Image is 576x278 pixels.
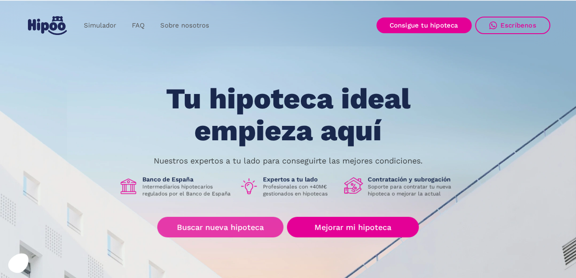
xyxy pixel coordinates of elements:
a: Sobre nosotros [152,17,217,34]
h1: Expertos a tu lado [263,175,337,183]
a: home [26,13,69,38]
a: Buscar nueva hipoteca [157,217,283,237]
h1: Banco de España [142,175,232,183]
p: Profesionales con +40M€ gestionados en hipotecas [263,183,337,197]
p: Intermediarios hipotecarios regulados por el Banco de España [142,183,232,197]
a: Mejorar mi hipoteca [287,217,418,237]
a: Simulador [76,17,124,34]
p: Nuestros expertos a tu lado para conseguirte las mejores condiciones. [154,157,423,164]
a: Escríbenos [475,17,550,34]
a: FAQ [124,17,152,34]
div: Escríbenos [500,21,536,29]
a: Consigue tu hipoteca [376,17,472,33]
p: Soporte para contratar tu nueva hipoteca o mejorar la actual [368,183,458,197]
h1: Tu hipoteca ideal empieza aquí [122,83,453,146]
h1: Contratación y subrogación [368,175,458,183]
